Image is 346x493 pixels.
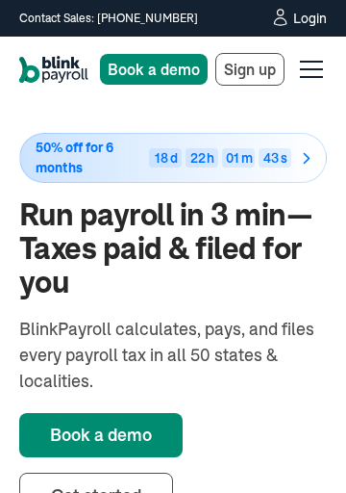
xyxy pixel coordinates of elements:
[190,149,206,167] span: 22
[270,8,327,29] a: Login
[100,54,208,85] a: Book a demo
[250,401,346,493] iframe: Chat Widget
[36,141,113,175] span: 50% off for 6 months
[19,133,327,183] a: 50% off for 6 months18d22h01m43s
[19,56,88,83] a: home
[288,46,327,92] div: menu
[108,60,200,79] span: Book a demo
[241,151,253,165] div: m
[224,60,276,79] span: Sign up
[263,149,279,167] span: 43
[19,316,327,394] div: BlinkPayroll calculates, pays, and files every payroll tax in all 50 states & localities.
[215,53,284,86] a: Sign up
[207,151,214,165] div: h
[281,151,287,165] div: s
[293,12,327,25] div: Login
[170,151,178,165] div: d
[155,149,168,167] span: 18
[19,198,327,300] h1: Run payroll in 3 min—Taxes paid & filed for you
[226,149,239,167] span: 01
[19,413,183,457] a: Book a demo
[19,10,198,27] a: Contact Sales: [PHONE_NUMBER]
